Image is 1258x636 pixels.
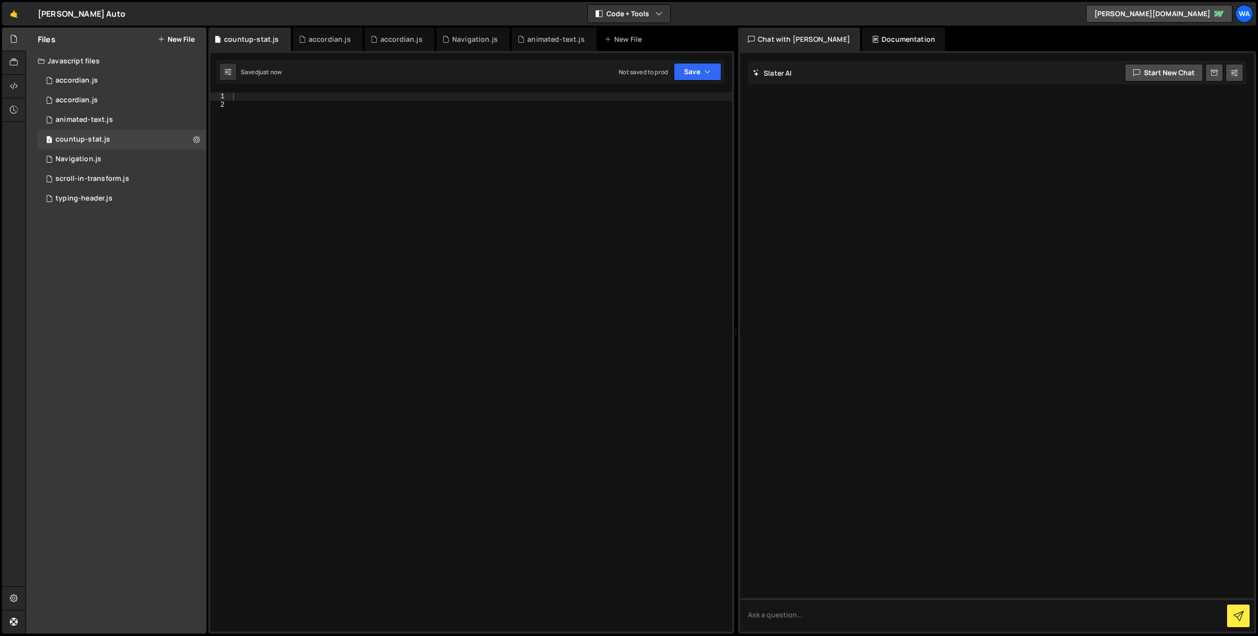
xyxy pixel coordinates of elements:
div: animated-text.js [527,34,585,44]
div: Chat with [PERSON_NAME] [738,28,860,51]
div: Saved [241,68,282,76]
div: New File [604,34,646,44]
div: typing-header.js [56,194,113,203]
div: just now [258,68,282,76]
div: Documentation [862,28,945,51]
button: Start new chat [1125,64,1203,82]
div: scroll-in-transform.js [56,174,129,183]
div: 16925/46618.js [38,169,206,189]
div: animated-text.js [56,116,113,124]
div: accordian.js [380,34,423,44]
a: 🤙 [2,2,26,26]
div: [PERSON_NAME] Auto [38,8,125,20]
span: 1 [46,137,52,145]
div: 16925/46341.js [38,149,206,169]
div: accordian.js [56,76,98,85]
div: Navigation.js [452,34,498,44]
div: 16925/46351.js [38,189,206,208]
a: Wa [1235,5,1253,23]
a: [PERSON_NAME][DOMAIN_NAME] [1086,5,1232,23]
button: Code + Tools [588,5,670,23]
div: 16925/46623.js [38,110,206,130]
h2: Slater AI [753,68,792,78]
div: countup-stat.js [224,34,279,44]
div: 2 [210,101,231,109]
h2: Files [38,34,56,45]
div: 16925/46637.js [38,71,206,90]
button: New File [158,35,195,43]
div: accordian.js [56,96,98,105]
div: 1 [210,92,231,101]
div: Navigation.js [56,155,101,164]
div: Not saved to prod [619,68,668,76]
div: countup-stat.js [56,135,110,144]
div: accordian.js [309,34,351,44]
div: Javascript files [26,51,206,71]
div: 16925/46638.js [38,90,206,110]
div: 16925/46687.js [38,130,206,149]
button: Save [674,63,721,81]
